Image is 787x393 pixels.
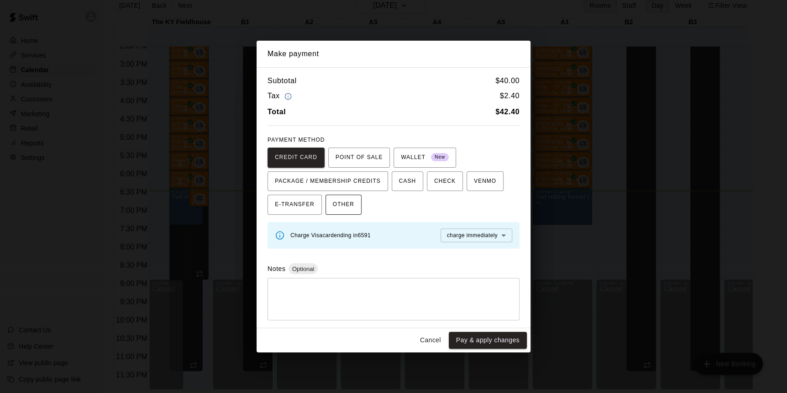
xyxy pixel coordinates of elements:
[268,90,294,102] h6: Tax
[268,75,297,87] h6: Subtotal
[328,148,390,168] button: POINT OF SALE
[467,171,504,191] button: VENMO
[268,137,325,143] span: PAYMENT METHOD
[495,108,519,116] b: $ 42.40
[427,171,463,191] button: CHECK
[289,266,318,272] span: Optional
[268,108,286,116] b: Total
[431,151,449,164] span: New
[449,332,527,349] button: Pay & apply changes
[290,232,371,239] span: Charge Visa card ending in 6591
[325,195,362,215] button: OTHER
[268,148,325,168] button: CREDIT CARD
[268,171,388,191] button: PACKAGE / MEMBERSHIP CREDITS
[392,171,423,191] button: CASH
[275,174,381,189] span: PACKAGE / MEMBERSHIP CREDITS
[495,75,519,87] h6: $ 40.00
[434,174,456,189] span: CHECK
[257,41,530,67] h2: Make payment
[401,150,449,165] span: WALLET
[416,332,445,349] button: Cancel
[268,195,322,215] button: E-TRANSFER
[336,150,383,165] span: POINT OF SALE
[393,148,456,168] button: WALLET New
[474,174,496,189] span: VENMO
[268,265,285,272] label: Notes
[275,150,317,165] span: CREDIT CARD
[447,232,498,239] span: charge immediately
[500,90,519,102] h6: $ 2.40
[275,197,315,212] span: E-TRANSFER
[333,197,354,212] span: OTHER
[399,174,416,189] span: CASH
